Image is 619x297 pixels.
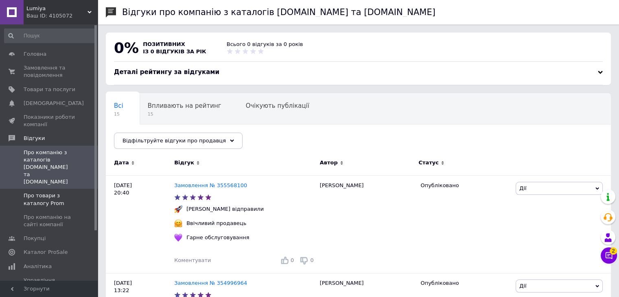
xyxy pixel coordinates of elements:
div: [DATE] 20:40 [106,175,174,273]
span: Очікують публікації [246,102,309,109]
span: Коментувати [174,257,211,263]
span: Каталог ProSale [24,249,68,256]
span: 0% [114,39,139,56]
input: Пошук [4,28,96,43]
div: Опубліковано [420,280,510,287]
span: Відгуки [24,135,45,142]
span: Головна [24,50,46,58]
span: 2 [610,246,617,253]
img: :hugging_face: [174,219,182,227]
span: Управління сайтом [24,277,75,291]
div: Всього 0 відгуків за 0 років [227,41,303,48]
span: Впливають на рейтинг [148,102,221,109]
a: Замовлення № 354996964 [174,280,247,286]
span: Дата [114,159,129,166]
span: Покупці [24,235,46,242]
span: Lumiya [26,5,87,12]
span: Аналітика [24,263,52,270]
span: Показники роботи компанії [24,114,75,128]
div: Опубліковано [420,182,510,189]
span: [DEMOGRAPHIC_DATA] [24,100,84,107]
span: Відфільтруйте відгуки про продавця [122,138,226,144]
span: Статус [418,159,439,166]
span: Про компанію з каталогів [DOMAIN_NAME] та [DOMAIN_NAME] [24,149,75,186]
div: Опубліковані без коментаря [106,124,213,155]
span: Про товари з каталогу Prom [24,192,75,207]
div: Гарне обслуговування [184,234,251,241]
div: Деталі рейтингу за відгуками [114,68,603,76]
span: Всі [114,102,123,109]
span: Відгук [174,159,194,166]
img: :rocket: [174,205,182,213]
span: із 0 відгуків за рік [143,48,206,55]
div: [PERSON_NAME] [316,175,417,273]
span: 15 [114,111,123,117]
div: Коментувати [174,257,211,264]
span: Замовлення та повідомлення [24,64,75,79]
span: позитивних [143,41,185,47]
span: 0 [291,257,294,263]
img: :purple_heart: [174,234,182,242]
h1: Відгуки про компанію з каталогів [DOMAIN_NAME] та [DOMAIN_NAME] [122,7,435,17]
div: Ввічливий продавець [184,220,248,227]
span: Товари та послуги [24,86,75,93]
span: 0 [310,257,313,263]
span: Деталі рейтингу за відгуками [114,68,219,76]
span: 15 [148,111,221,117]
span: Автор [320,159,338,166]
span: Дії [519,185,526,191]
a: Замовлення № 355568100 [174,182,247,188]
div: [PERSON_NAME] відправили [184,205,266,213]
button: Чат з покупцем2 [601,247,617,264]
div: Ваш ID: 4105072 [26,12,98,20]
span: Про компанію на сайті компанії [24,214,75,228]
span: Дії [519,283,526,289]
span: Опубліковані без комен... [114,133,197,140]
